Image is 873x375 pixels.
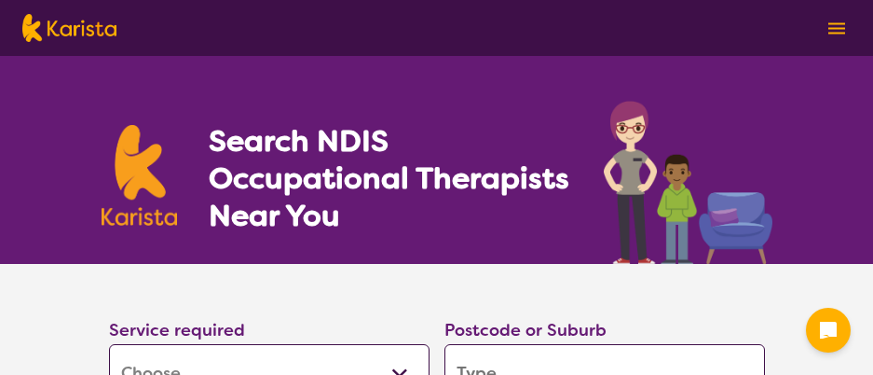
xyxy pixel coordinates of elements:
h1: Search NDIS Occupational Therapists Near You [209,122,571,234]
label: Service required [109,319,245,341]
img: menu [828,22,845,35]
label: Postcode or Suburb [444,319,607,341]
img: Karista logo [102,125,178,226]
img: Karista logo [22,14,116,42]
img: occupational-therapy [604,101,772,264]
